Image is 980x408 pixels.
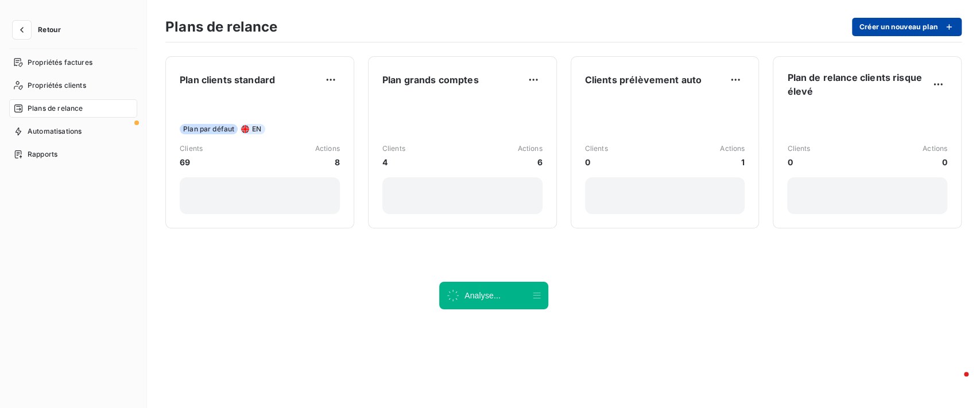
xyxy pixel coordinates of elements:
a: Automatisations [9,122,137,141]
span: Clients prélèvement auto [585,73,702,87]
span: Clients [180,143,203,154]
span: 0 [923,156,947,168]
span: Actions [923,143,947,154]
span: 0 [585,156,608,168]
a: Plans de relance [9,99,137,118]
span: EN [252,124,261,134]
button: Créer un nouveau plan [852,18,962,36]
iframe: Intercom live chat [941,369,969,397]
span: Plans de relance [28,103,83,114]
span: Plan clients standard [180,73,275,87]
span: Rapports [28,149,57,160]
span: Actions [720,143,745,154]
span: Clients [382,143,405,154]
a: Propriétés clients [9,76,137,95]
span: Plan grands comptes [382,73,479,87]
span: Retour [38,26,61,33]
span: Actions [315,143,340,154]
span: 4 [382,156,405,168]
span: 0 [787,156,810,168]
span: Propriétés clients [28,80,86,91]
span: Clients [585,143,608,154]
a: Rapports [9,145,137,164]
span: Plan de relance clients risque élevé [787,71,929,98]
span: Actions [517,143,542,154]
span: Propriétés factures [28,57,92,68]
h3: Plans de relance [165,17,277,37]
span: 6 [517,156,542,168]
span: 69 [180,156,203,168]
button: Retour [9,21,70,39]
span: Automatisations [28,126,82,137]
span: 1 [720,156,745,168]
span: Clients [787,143,810,154]
a: Propriétés factures [9,53,137,72]
span: Plan par défaut [180,124,238,134]
span: 8 [315,156,340,168]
